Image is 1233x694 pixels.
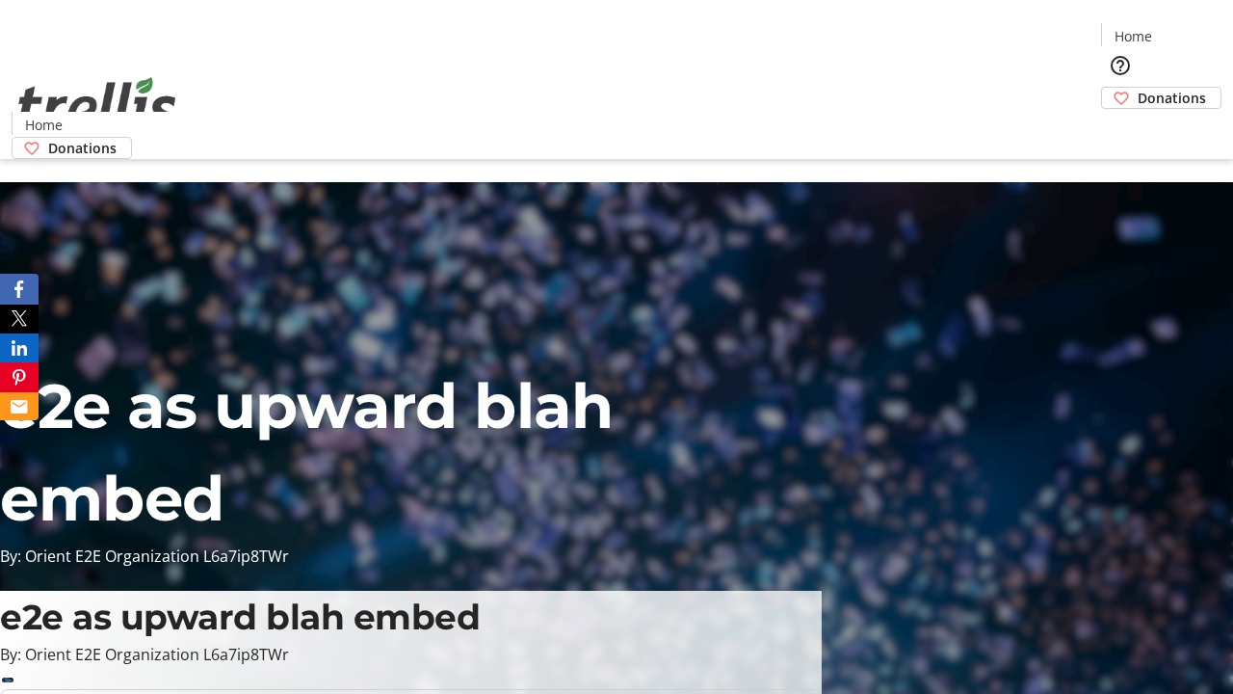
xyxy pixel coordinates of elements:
[25,115,63,135] span: Home
[1115,26,1152,46] span: Home
[1102,26,1164,46] a: Home
[1101,109,1140,147] button: Cart
[1138,88,1206,108] span: Donations
[12,137,132,159] a: Donations
[48,138,117,158] span: Donations
[13,115,74,135] a: Home
[12,56,183,152] img: Orient E2E Organization L6a7ip8TWr's Logo
[1101,46,1140,85] button: Help
[1101,87,1221,109] a: Donations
